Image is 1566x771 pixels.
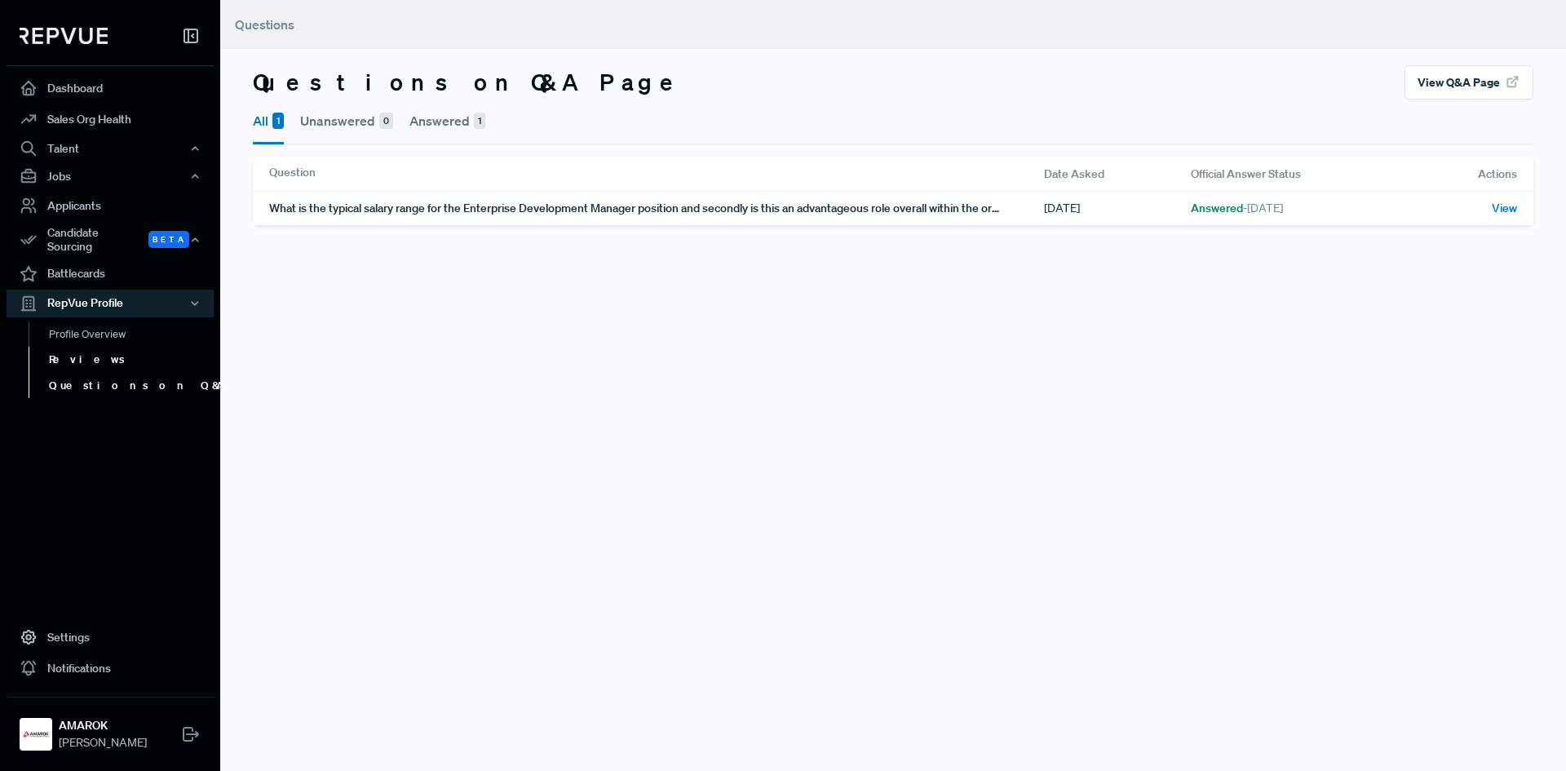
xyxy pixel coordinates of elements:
span: Answered [1191,200,1283,217]
a: Battlecards [7,259,214,290]
button: All [253,100,284,144]
button: Answered [409,100,485,142]
a: Reviews [29,347,236,373]
a: Notifications [7,653,214,684]
span: [PERSON_NAME] [59,734,147,751]
span: Questions [235,16,294,33]
strong: AMAROK [59,717,147,734]
button: Candidate Sourcing Beta [7,221,214,259]
a: View Q&A Page [1405,73,1533,89]
span: 1 [272,113,284,129]
a: Applicants [7,190,214,221]
a: Dashboard [7,73,214,104]
div: Date Asked [1044,157,1191,191]
div: [DATE] [1044,192,1191,225]
button: View Q&A Page [1405,65,1533,100]
div: Question [269,157,1044,191]
div: Candidate Sourcing [7,221,214,259]
button: Jobs [7,162,214,190]
button: RepVue Profile [7,290,214,317]
div: Official Answer Status [1191,157,1387,191]
a: AMAROKAMAROK[PERSON_NAME] [7,697,214,758]
img: RepVue [20,28,108,44]
span: View [1492,200,1517,217]
button: Unanswered [300,100,393,142]
div: What is the typical salary range for the Enterprise Development Manager position and secondly is ... [269,192,1044,225]
span: 1 [474,113,485,129]
span: 0 [379,113,393,129]
a: Settings [7,622,214,653]
a: Profile Overview [29,321,236,348]
a: Questions on Q&A [29,373,236,399]
div: Actions [1387,157,1517,191]
a: Sales Org Health [7,104,214,135]
img: AMAROK [23,721,49,747]
span: Beta [148,231,189,248]
span: - [DATE] [1243,201,1283,215]
button: Talent [7,135,214,162]
h3: Questions on Q&A Page [253,69,683,96]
